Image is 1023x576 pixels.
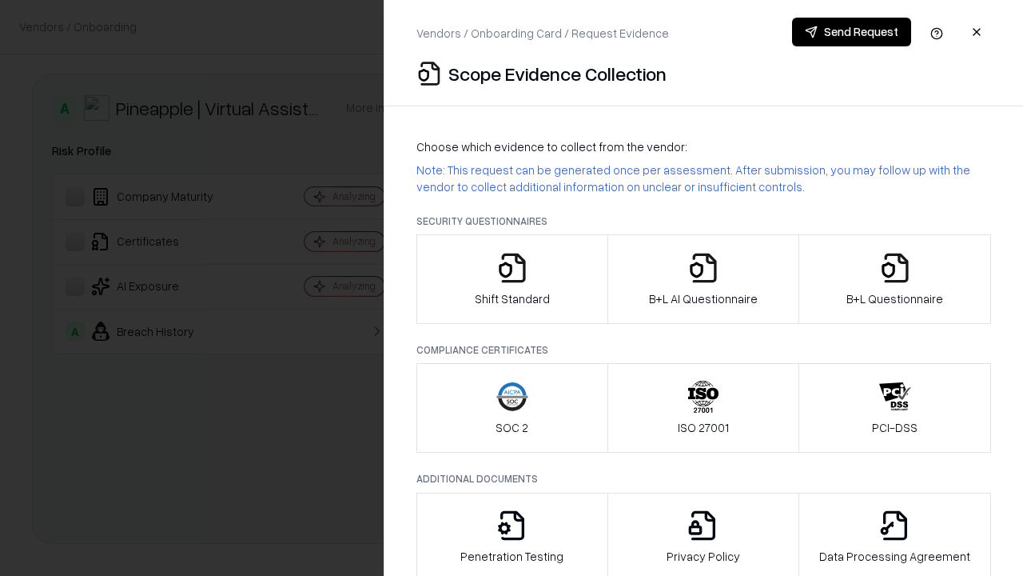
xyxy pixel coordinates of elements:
p: Choose which evidence to collect from the vendor: [416,138,991,155]
p: Scope Evidence Collection [448,61,667,86]
p: Shift Standard [475,290,550,307]
p: Note: This request can be generated once per assessment. After submission, you may follow up with... [416,162,991,195]
button: PCI-DSS [798,363,991,453]
p: Penetration Testing [460,548,563,565]
p: ISO 27001 [678,419,729,436]
p: PCI-DSS [872,419,918,436]
p: B+L AI Questionnaire [649,290,758,307]
p: Data Processing Agreement [819,548,970,565]
p: Vendors / Onboarding Card / Request Evidence [416,25,669,42]
button: Send Request [792,18,911,46]
button: B+L AI Questionnaire [607,234,800,324]
p: Security Questionnaires [416,214,991,228]
p: Additional Documents [416,472,991,486]
p: B+L Questionnaire [846,290,943,307]
button: Shift Standard [416,234,608,324]
p: Compliance Certificates [416,343,991,357]
button: ISO 27001 [607,363,800,453]
p: SOC 2 [496,419,528,436]
p: Privacy Policy [667,548,740,565]
button: SOC 2 [416,363,608,453]
button: B+L Questionnaire [798,234,991,324]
